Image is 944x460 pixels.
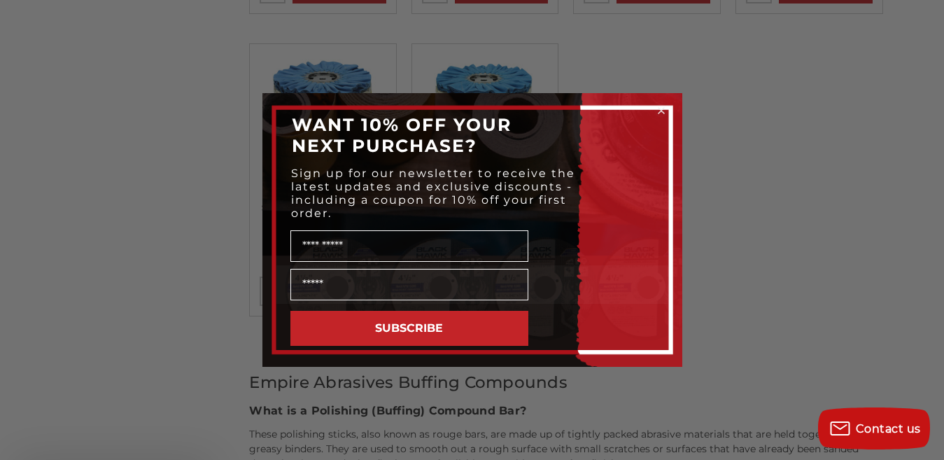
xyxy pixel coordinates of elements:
button: Contact us [818,407,930,449]
button: SUBSCRIBE [290,311,528,346]
input: Email [290,269,528,300]
span: Sign up for our newsletter to receive the latest updates and exclusive discounts - including a co... [291,167,575,220]
button: Close dialog [654,104,668,118]
span: WANT 10% OFF YOUR NEXT PURCHASE? [292,114,512,156]
span: Contact us [856,422,921,435]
